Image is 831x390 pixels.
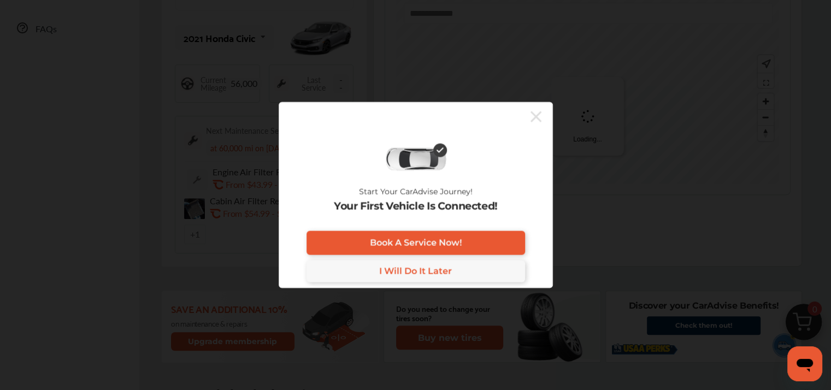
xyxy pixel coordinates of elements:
[307,260,525,282] a: I Will Do It Later
[334,200,497,212] p: Your First Vehicle Is Connected!
[787,346,822,381] iframe: Button to launch messaging window
[379,266,452,276] span: I Will Do It Later
[433,143,447,157] img: check-icon.521c8815.svg
[370,238,462,248] span: Book A Service Now!
[385,147,447,172] img: diagnose-vehicle.c84bcb0a.svg
[359,187,473,196] p: Start Your CarAdvise Journey!
[307,231,525,255] a: Book A Service Now!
